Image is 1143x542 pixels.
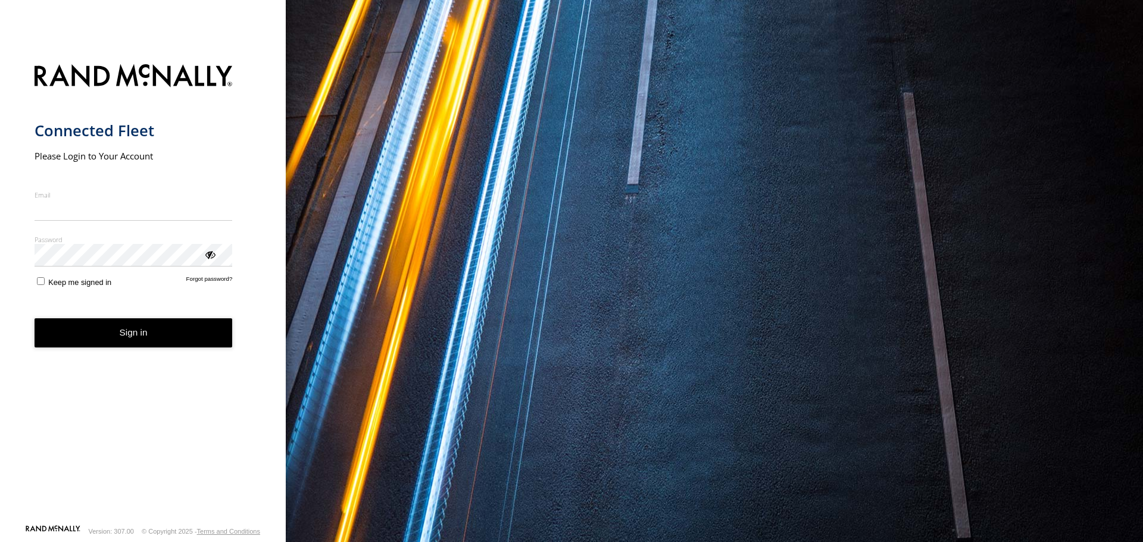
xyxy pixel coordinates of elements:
span: Keep me signed in [48,278,111,287]
div: Version: 307.00 [89,528,134,535]
h1: Connected Fleet [35,121,233,140]
label: Email [35,190,233,199]
a: Forgot password? [186,275,233,287]
div: ViewPassword [204,248,216,260]
a: Visit our Website [26,525,80,537]
a: Terms and Conditions [197,528,260,535]
form: main [35,57,252,524]
button: Sign in [35,318,233,347]
img: Rand McNally [35,62,233,92]
h2: Please Login to Your Account [35,150,233,162]
label: Password [35,235,233,244]
input: Keep me signed in [37,277,45,285]
div: © Copyright 2025 - [142,528,260,535]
